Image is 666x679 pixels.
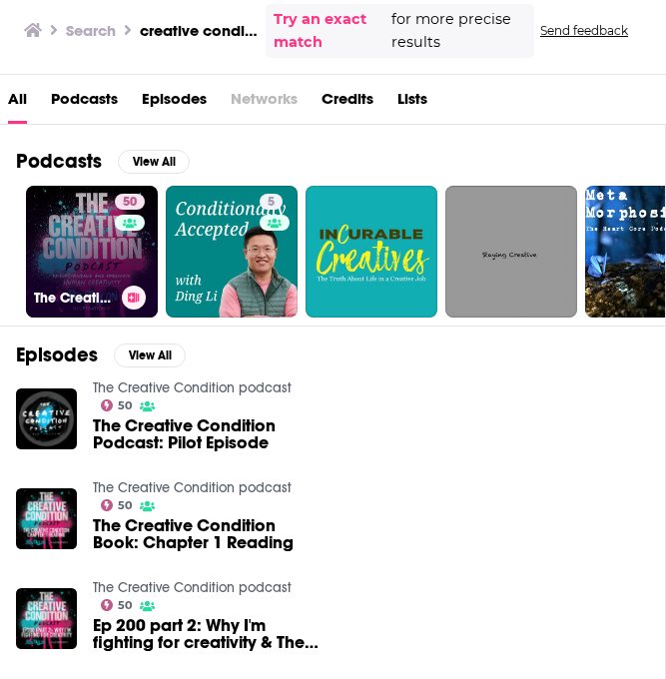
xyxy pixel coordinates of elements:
[26,186,158,318] a: 50The Creative Condition podcast
[8,83,27,124] a: All
[93,617,321,651] a: Ep 200 part 2: Why I'm fighting for creativity & The Creative Condition book Kickstarter!
[268,193,275,213] span: 5
[16,388,77,449] img: The Creative Condition Podcast: Pilot Episode
[93,517,321,551] a: The Creative Condition Book: Chapter 1 Reading
[260,194,283,210] a: 5
[114,343,186,367] button: View All
[16,588,77,649] img: Ep 200 part 2: Why I'm fighting for creativity & The Creative Condition book Kickstarter!
[66,21,116,40] h3: Search
[231,83,298,124] span: Networks
[118,501,132,510] span: 50
[16,342,98,367] h2: Episodes
[118,601,132,610] span: 50
[274,8,387,54] a: Try an exact match
[93,379,292,396] a: The Creative Condition podcast
[101,399,133,411] a: 50
[93,417,321,451] a: The Creative Condition Podcast: Pilot Episode
[101,499,133,511] a: 50
[123,193,137,213] span: 50
[322,83,373,124] a: Credits
[140,21,258,40] h3: creative condition
[16,149,102,174] h2: Podcasts
[93,479,292,496] a: The Creative Condition podcast
[391,8,526,54] span: for more precise results
[16,149,190,174] a: PodcastsView All
[534,22,634,39] button: Send feedback
[166,186,298,318] a: 5
[115,194,145,210] a: 50
[101,599,133,611] a: 50
[118,401,132,410] span: 50
[397,83,427,124] a: Lists
[142,83,207,124] a: Episodes
[93,579,292,596] a: The Creative Condition podcast
[16,342,186,367] a: EpisodesView All
[16,488,77,549] img: The Creative Condition Book: Chapter 1 Reading
[34,290,114,307] h3: The Creative Condition podcast
[51,83,118,124] a: Podcasts
[118,150,190,174] button: View All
